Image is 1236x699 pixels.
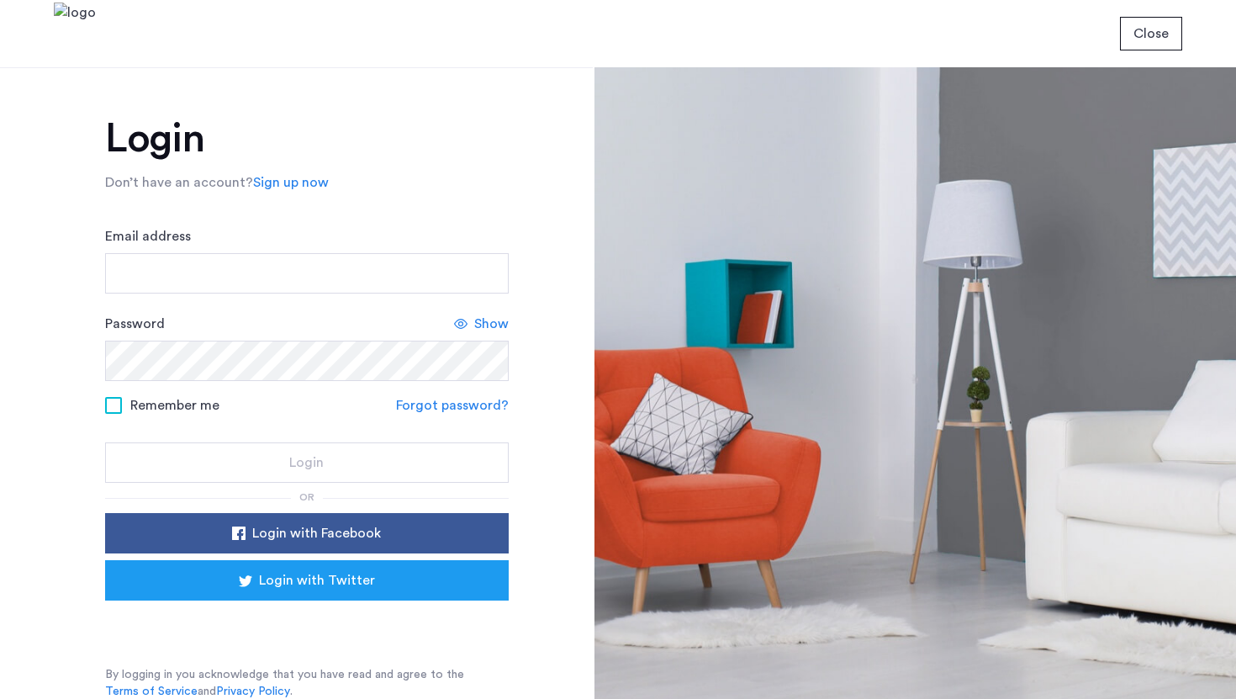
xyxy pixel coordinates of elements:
button: button [105,442,509,483]
a: Sign up now [253,172,329,193]
span: Close [1133,24,1169,44]
label: Password [105,314,165,334]
h1: Login [105,119,509,159]
span: or [299,492,314,502]
span: Don’t have an account? [105,176,253,189]
span: Login [289,453,324,473]
span: Show [474,314,509,334]
img: logo [54,3,96,66]
button: button [105,560,509,601]
label: Email address [105,226,191,246]
a: Forgot password? [396,395,509,416]
button: button [1120,17,1182,50]
span: Remember me [130,395,219,416]
span: Login with Twitter [259,570,375,590]
span: Login with Facebook [252,523,381,543]
button: button [105,513,509,553]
